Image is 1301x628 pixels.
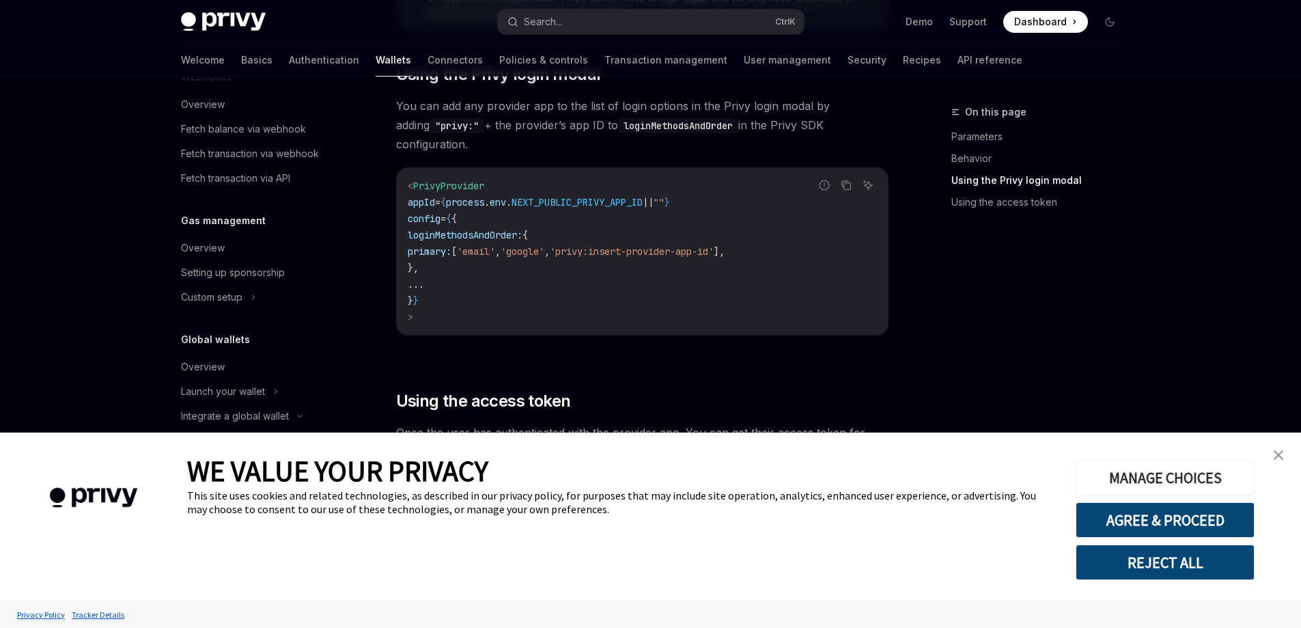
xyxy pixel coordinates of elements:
[744,44,831,77] a: User management
[170,428,345,453] a: Overview
[408,295,413,307] span: }
[506,196,512,208] span: .
[714,245,725,258] span: ],
[435,196,440,208] span: =
[181,146,319,162] div: Fetch transaction via webhook
[654,196,665,208] span: ""
[815,176,833,194] button: Report incorrect code
[289,44,359,77] a: Authentication
[1014,15,1067,29] span: Dashboard
[499,44,588,77] a: Policies & controls
[1076,460,1255,495] button: MANAGE CHOICES
[408,245,451,258] span: primary:
[181,213,266,229] h5: Gas management
[951,126,1132,148] a: Parameters
[665,196,670,208] span: }
[408,262,419,274] span: },
[181,408,289,424] div: Integrate a global wallet
[14,603,68,627] a: Privacy Policy
[170,141,345,166] a: Fetch transaction via webhook
[396,96,889,154] span: You can add any provider app to the list of login options in the Privy login modal by adding + th...
[408,213,440,225] span: config
[457,245,495,258] span: 'email'
[524,14,562,30] div: Search...
[490,196,506,208] span: env
[413,180,484,192] span: PrivyProvider
[951,148,1132,169] a: Behavior
[408,180,413,192] span: <
[501,245,544,258] span: 'google'
[170,92,345,117] a: Overview
[408,196,435,208] span: appId
[408,278,424,290] span: ...
[170,236,345,260] a: Overview
[428,44,483,77] a: Connectors
[903,44,941,77] a: Recipes
[396,423,889,461] span: Once the user has authenticated with the provider app. You can get their access token for making ...
[170,117,345,141] a: Fetch balance via webhook
[837,176,855,194] button: Copy the contents from the code block
[848,44,886,77] a: Security
[376,44,411,77] a: Wallets
[408,311,413,323] span: >
[484,196,490,208] span: .
[951,191,1132,213] a: Using the access token
[181,264,285,281] div: Setting up sponsorship
[618,118,738,133] code: loginMethodsAndOrder
[498,10,804,34] button: Search...CtrlK
[949,15,987,29] a: Support
[512,196,643,208] span: NEXT_PUBLIC_PRIVY_APP_ID
[1076,502,1255,538] button: AGREE & PROCEED
[413,295,419,307] span: }
[181,44,225,77] a: Welcome
[604,44,727,77] a: Transaction management
[187,489,1055,516] div: This site uses cookies and related technologies, as described in our privacy policy, for purposes...
[440,196,446,208] span: {
[396,390,571,412] span: Using the access token
[1265,441,1292,469] a: close banner
[1003,11,1088,33] a: Dashboard
[181,96,225,113] div: Overview
[181,331,250,348] h5: Global wallets
[430,118,484,133] code: "privy:"
[20,468,167,528] img: company logo
[446,196,484,208] span: process
[170,166,345,191] a: Fetch transaction via API
[775,16,796,27] span: Ctrl K
[408,229,522,241] span: loginMethodsAndOrder:
[181,383,265,400] div: Launch your wallet
[1099,11,1121,33] button: Toggle dark mode
[181,12,266,31] img: dark logo
[440,213,446,225] span: =
[544,245,550,258] span: ,
[957,44,1022,77] a: API reference
[187,453,488,489] span: WE VALUE YOUR PRIVACY
[522,229,528,241] span: {
[181,170,290,187] div: Fetch transaction via API
[1076,545,1255,580] button: REJECT ALL
[906,15,933,29] a: Demo
[170,355,345,379] a: Overview
[170,260,345,285] a: Setting up sponsorship
[859,176,877,194] button: Ask AI
[68,603,128,627] a: Tracker Details
[1274,450,1283,460] img: close banner
[241,44,272,77] a: Basics
[181,121,306,137] div: Fetch balance via webhook
[181,240,225,256] div: Overview
[446,213,451,225] span: {
[951,169,1132,191] a: Using the Privy login modal
[495,245,501,258] span: ,
[965,104,1026,120] span: On this page
[451,245,457,258] span: [
[550,245,714,258] span: 'privy:insert-provider-app-id'
[643,196,654,208] span: ||
[451,213,457,225] span: {
[181,289,242,305] div: Custom setup
[181,359,225,375] div: Overview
